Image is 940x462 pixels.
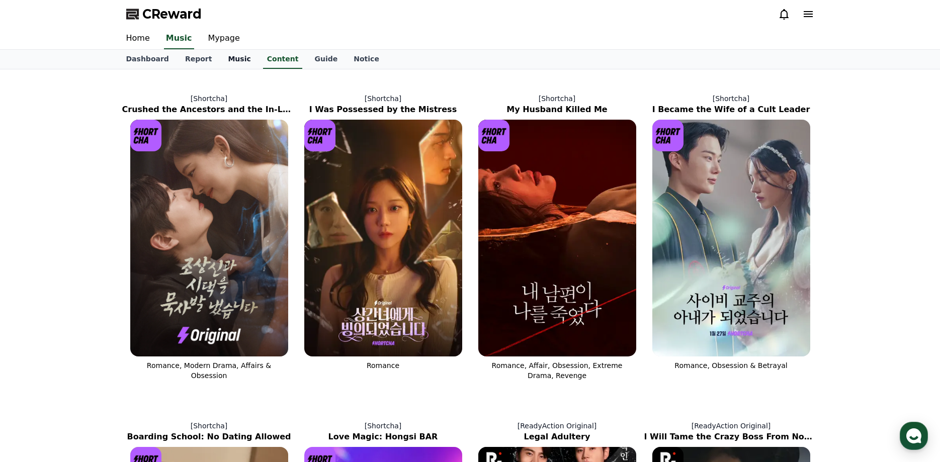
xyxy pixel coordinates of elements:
[142,6,202,22] span: CReward
[149,334,174,342] span: Settings
[26,334,43,342] span: Home
[118,50,177,69] a: Dashboard
[263,50,303,69] a: Content
[652,120,810,356] img: I Became the Wife of a Cult Leader
[296,431,470,443] h2: Love Magic: Hongsi BAR
[644,431,818,443] h2: I Will Tame the Crazy Boss From Now On
[3,319,66,344] a: Home
[130,120,162,151] img: [object Object] Logo
[200,28,248,49] a: Mypage
[147,361,271,380] span: Romance, Modern Drama, Affairs & Obsession
[130,319,193,344] a: Settings
[304,120,336,151] img: [object Object] Logo
[478,120,636,356] img: My Husband Killed Me
[122,431,296,443] h2: Boarding School: No Dating Allowed
[130,120,288,356] img: Crushed the Ancestors and the In-Laws
[66,319,130,344] a: Messages
[674,361,787,369] span: Romance, Obsession & Betrayal
[644,85,818,389] a: [Shortcha] I Became the Wife of a Cult Leader I Became the Wife of a Cult Leader [object Object] ...
[652,120,684,151] img: [object Object] Logo
[644,421,818,431] p: [ReadyAction Original]
[296,94,470,104] p: [Shortcha]
[644,104,818,116] h2: I Became the Wife of a Cult Leader
[296,421,470,431] p: [Shortcha]
[492,361,623,380] span: Romance, Affair, Obsession, Extreme Drama, Revenge
[122,104,296,116] h2: Crushed the Ancestors and the In-Laws
[470,94,644,104] p: [Shortcha]
[367,361,399,369] span: Romance
[122,421,296,431] p: [Shortcha]
[346,50,387,69] a: Notice
[164,28,194,49] a: Music
[478,120,510,151] img: [object Object] Logo
[304,120,462,356] img: I Was Possessed by the Mistress
[177,50,220,69] a: Report
[470,85,644,389] a: [Shortcha] My Husband Killed Me My Husband Killed Me [object Object] Logo Romance, Affair, Obsess...
[296,85,470,389] a: [Shortcha] I Was Possessed by the Mistress I Was Possessed by the Mistress [object Object] Logo R...
[296,104,470,116] h2: I Was Possessed by the Mistress
[470,104,644,116] h2: My Husband Killed Me
[83,334,113,342] span: Messages
[126,6,202,22] a: CReward
[118,28,158,49] a: Home
[470,421,644,431] p: [ReadyAction Original]
[470,431,644,443] h2: Legal Adultery
[306,50,346,69] a: Guide
[644,94,818,104] p: [Shortcha]
[122,94,296,104] p: [Shortcha]
[220,50,259,69] a: Music
[122,85,296,389] a: [Shortcha] Crushed the Ancestors and the In-Laws Crushed the Ancestors and the In-Laws [object Ob...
